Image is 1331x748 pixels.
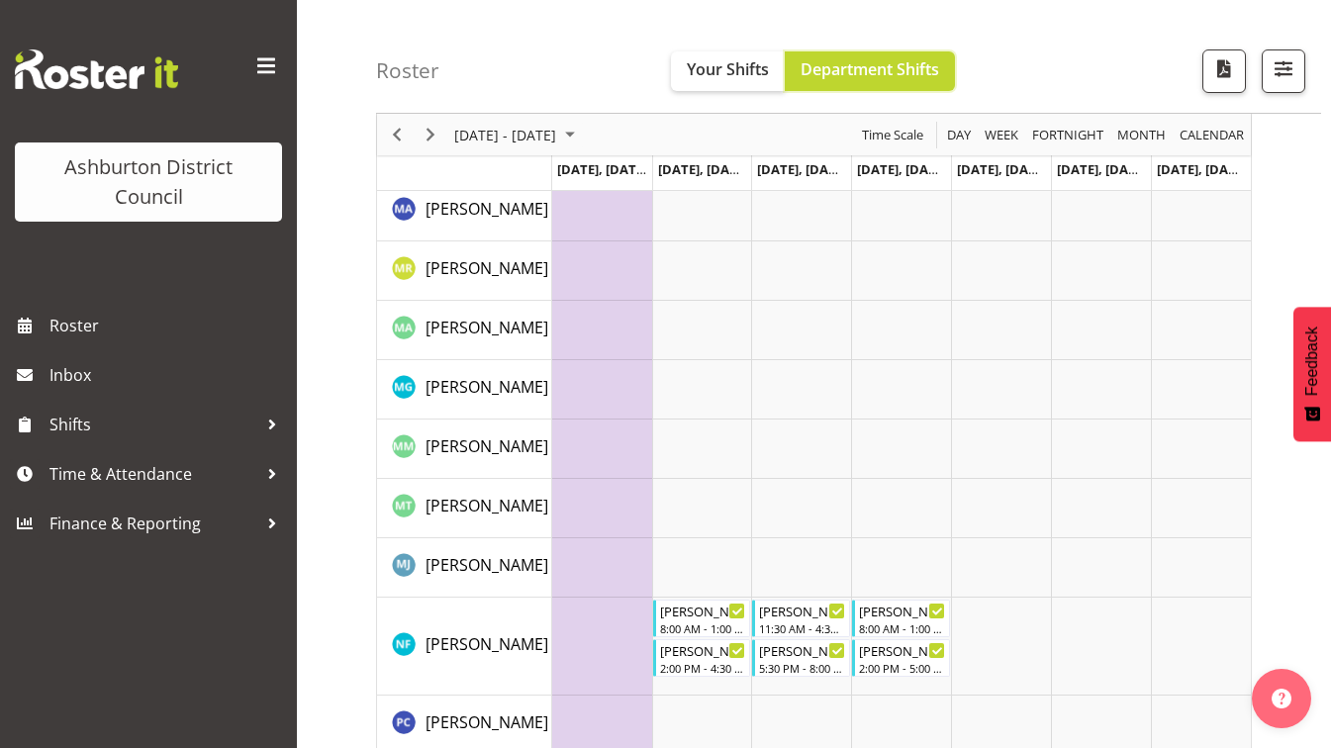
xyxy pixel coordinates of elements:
button: Time Scale [859,123,927,147]
span: Month [1115,123,1168,147]
span: Shifts [49,410,257,439]
span: Week [983,123,1020,147]
button: Fortnight [1029,123,1107,147]
button: Oct 27 - Nov 02, 2025 [451,123,584,147]
div: [PERSON_NAME] [859,640,945,660]
td: Meghan Anderson resource [377,301,552,360]
span: [DATE], [DATE] [658,160,748,178]
span: [PERSON_NAME] [426,376,548,398]
span: Your Shifts [687,58,769,80]
div: Ashburton District Council [35,152,262,212]
div: [PERSON_NAME] [759,640,845,660]
span: [DATE], [DATE] [1057,160,1147,178]
div: Next [414,114,447,155]
span: Fortnight [1030,123,1105,147]
span: [PERSON_NAME] [426,198,548,220]
span: [PERSON_NAME] [426,633,548,655]
div: [PERSON_NAME] [759,601,845,620]
button: Next [418,123,444,147]
button: Feedback - Show survey [1293,307,1331,441]
button: Your Shifts [671,51,785,91]
div: [PERSON_NAME] [660,640,746,660]
span: [DATE], [DATE] [557,160,657,178]
span: [PERSON_NAME] [426,495,548,516]
td: Michael Griffiths resource [377,360,552,420]
a: [PERSON_NAME] [426,553,548,577]
button: Timeline Day [944,123,975,147]
a: [PERSON_NAME] [426,316,548,339]
div: 8:00 AM - 1:00 PM [859,620,945,636]
td: Nicky Farrell-Tully resource [377,598,552,696]
span: [PERSON_NAME] [426,435,548,457]
h4: Roster [376,59,439,82]
a: [PERSON_NAME] [426,434,548,458]
span: [DATE] - [DATE] [452,123,558,147]
a: [PERSON_NAME] [426,710,548,734]
div: 2:00 PM - 4:30 PM [660,660,746,676]
td: Megan Allott resource [377,182,552,241]
div: Nicky Farrell-Tully"s event - Nicky Farrell-Tully Begin From Tuesday, October 28, 2025 at 2:00:00... [653,639,751,677]
a: [PERSON_NAME] [426,256,548,280]
span: Feedback [1303,327,1321,396]
span: [PERSON_NAME] [426,317,548,338]
div: Nicky Farrell-Tully"s event - Nicky Farrell-Tully Begin From Wednesday, October 29, 2025 at 5:30:... [752,639,850,677]
button: Month [1177,123,1248,147]
a: [PERSON_NAME] [426,494,548,517]
button: Filter Shifts [1262,49,1305,93]
td: Megan Rutter resource [377,241,552,301]
span: [DATE], [DATE] [857,160,947,178]
div: Nicky Farrell-Tully"s event - Nicky Farrell-Tully Begin From Wednesday, October 29, 2025 at 11:30... [752,600,850,637]
span: Time Scale [860,123,925,147]
a: [PERSON_NAME] [426,197,548,221]
div: Nicky Farrell-Tully"s event - Nicky Farrell-Tully Begin From Tuesday, October 28, 2025 at 8:00:00... [653,600,751,637]
div: 8:00 AM - 1:00 PM [660,620,746,636]
div: 11:30 AM - 4:30 PM [759,620,845,636]
span: Day [945,123,973,147]
a: [PERSON_NAME] [426,375,548,399]
button: Download a PDF of the roster according to the set date range. [1202,49,1246,93]
div: 5:30 PM - 8:00 PM [759,660,845,676]
div: 2:00 PM - 5:00 PM [859,660,945,676]
span: [PERSON_NAME] [426,257,548,279]
div: [PERSON_NAME] [660,601,746,620]
td: Moira Tarry resource [377,479,552,538]
span: [DATE], [DATE] [1157,160,1247,178]
img: help-xxl-2.png [1272,689,1291,708]
a: [PERSON_NAME] [426,632,548,656]
span: Finance & Reporting [49,509,257,538]
button: Timeline Month [1114,123,1170,147]
span: [PERSON_NAME] [426,554,548,576]
button: Previous [384,123,411,147]
span: calendar [1178,123,1246,147]
span: [DATE], [DATE] [757,160,847,178]
span: [DATE], [DATE] [957,160,1047,178]
button: Department Shifts [785,51,955,91]
button: Timeline Week [982,123,1022,147]
div: Previous [380,114,414,155]
span: Time & Attendance [49,459,257,489]
div: [PERSON_NAME] [859,601,945,620]
img: Rosterit website logo [15,49,178,89]
span: [PERSON_NAME] [426,711,548,733]
span: Inbox [49,360,287,390]
td: Michelle Morgan resource [377,420,552,479]
td: Molly Jones resource [377,538,552,598]
span: Department Shifts [801,58,939,80]
div: Nicky Farrell-Tully"s event - Nicky Farrell-Tully Begin From Thursday, October 30, 2025 at 8:00:0... [852,600,950,637]
span: Roster [49,311,287,340]
div: Nicky Farrell-Tully"s event - Nicky Farrell-Tully Begin From Thursday, October 30, 2025 at 2:00:0... [852,639,950,677]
